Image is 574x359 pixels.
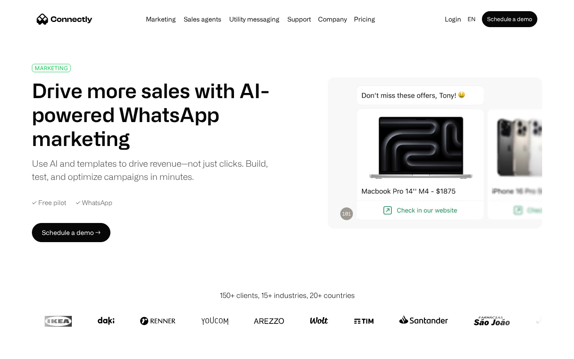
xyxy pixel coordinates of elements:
[32,199,66,207] div: ✓ Free pilot
[284,16,314,22] a: Support
[35,65,68,71] div: MARKETING
[442,14,464,25] a: Login
[220,290,355,301] div: 150+ clients, 15+ industries, 20+ countries
[32,223,110,242] a: Schedule a demo →
[143,16,179,22] a: Marketing
[76,199,112,207] div: ✓ WhatsApp
[32,79,278,150] h1: Drive more sales with AI-powered WhatsApp marketing
[8,344,48,356] aside: Language selected: English
[16,345,48,356] ul: Language list
[351,16,378,22] a: Pricing
[226,16,283,22] a: Utility messaging
[482,11,537,27] a: Schedule a demo
[181,16,224,22] a: Sales agents
[468,14,476,25] div: en
[32,157,278,183] div: Use AI and templates to drive revenue—not just clicks. Build, test, and optimize campaigns in min...
[318,14,347,25] div: Company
